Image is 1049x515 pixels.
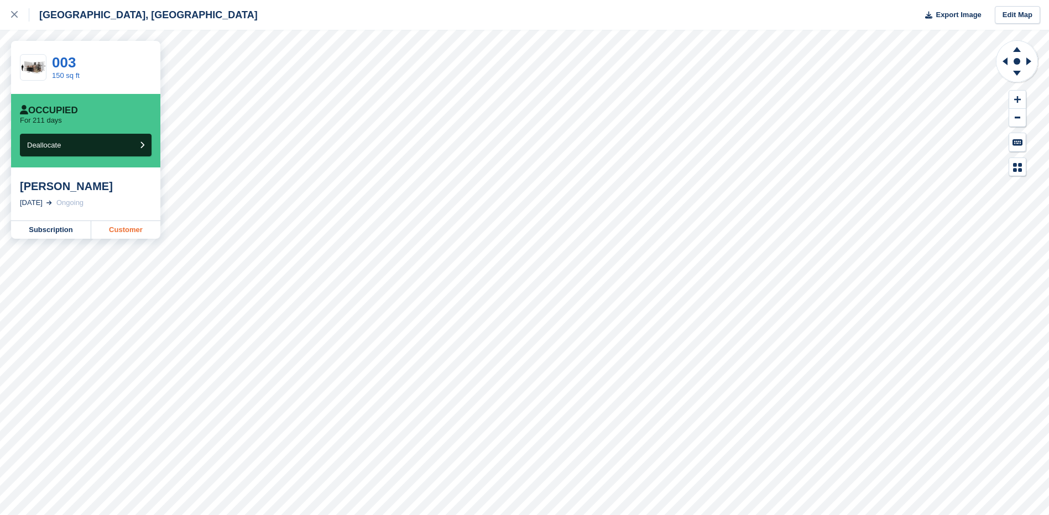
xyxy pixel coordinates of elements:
[52,71,80,80] a: 150 sq ft
[1009,91,1026,109] button: Zoom In
[995,6,1040,24] a: Edit Map
[46,201,52,205] img: arrow-right-light-icn-cde0832a797a2874e46488d9cf13f60e5c3a73dbe684e267c42b8395dfbc2abf.svg
[29,8,258,22] div: [GEOGRAPHIC_DATA], [GEOGRAPHIC_DATA]
[20,134,152,156] button: Deallocate
[91,221,160,239] a: Customer
[52,54,76,71] a: 003
[11,221,91,239] a: Subscription
[936,9,981,20] span: Export Image
[20,197,43,208] div: [DATE]
[1009,133,1026,151] button: Keyboard Shortcuts
[1009,109,1026,127] button: Zoom Out
[918,6,982,24] button: Export Image
[20,105,78,116] div: Occupied
[1009,158,1026,176] button: Map Legend
[20,180,152,193] div: [PERSON_NAME]
[20,116,62,125] p: For 211 days
[20,58,46,77] img: 150.jpg
[27,141,61,149] span: Deallocate
[56,197,83,208] div: Ongoing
